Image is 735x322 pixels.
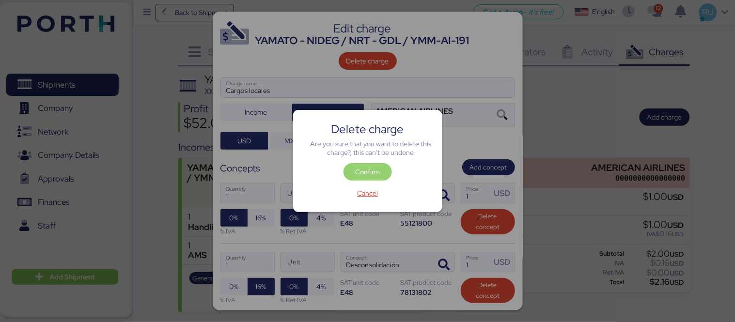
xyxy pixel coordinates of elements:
span: Cancel [357,187,378,199]
div: Are you sure that you want to delete this charge?, this can't be undone [310,139,432,157]
button: Confirm [344,163,392,181]
div: Delete charge [303,125,432,134]
button: Cancel [344,184,392,202]
span: Confirm [355,166,380,178]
